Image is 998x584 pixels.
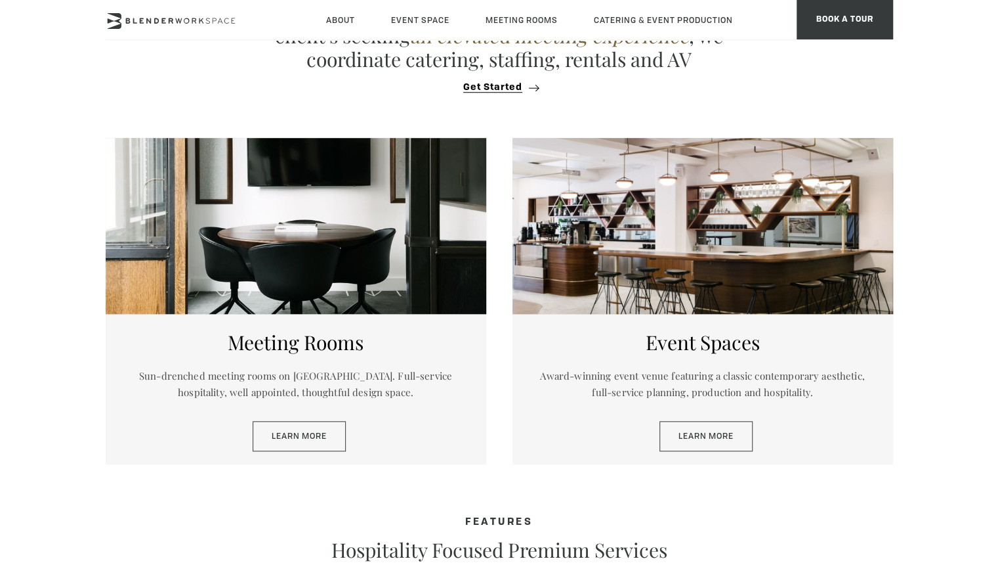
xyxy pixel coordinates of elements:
p: Sun-drenched meeting rooms on [GEOGRAPHIC_DATA]. Full-service hospitality, well appointed, though... [125,368,467,401]
p: Award-winning event venue featuring a classic contemporary aesthetic, full-service planning, prod... [532,368,873,401]
h5: Meeting Rooms [125,330,467,354]
button: Get Started [459,81,539,93]
h5: Event Spaces [532,330,873,354]
span: Get Started [463,83,522,93]
a: Learn More [659,421,753,451]
a: Learn More [253,421,346,451]
h4: Features [106,517,893,528]
iframe: Chat Widget [704,56,998,584]
p: Hospitality Focused Premium Services [270,538,729,562]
